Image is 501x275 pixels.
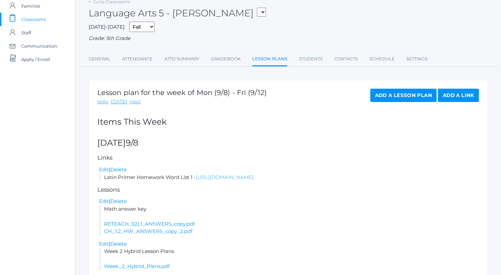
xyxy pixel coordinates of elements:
[89,8,266,18] h2: Language Arts 5 - [PERSON_NAME]
[99,174,479,181] li: Latin Primer Homework Word List 1 -
[252,52,287,67] a: Lesson Plans
[111,98,127,106] a: [DATE]
[99,205,479,235] li: Math answer key
[126,138,138,148] span: 9/8
[334,52,358,66] a: Contacts
[89,52,110,66] a: General
[122,52,153,66] a: Attendance
[196,174,254,180] a: [URL][DOMAIN_NAME]
[97,98,108,106] a: prev
[99,241,109,247] a: Edit
[21,26,31,39] span: Staff
[21,53,50,66] span: Apply / Enroll
[211,52,241,66] a: Gradebook
[370,89,437,102] a: Add a Lesson Plan
[21,13,46,26] span: Classrooms
[299,52,323,66] a: Students
[438,89,479,102] a: Add a Link
[104,228,192,234] a: CH._1.2_HW_ANSWERS_copy_2.pdf
[21,39,57,53] span: Communication
[110,198,127,204] a: Delete
[97,138,479,148] h2: [DATE]
[99,166,479,174] div: |
[99,248,479,270] li: Week 2 Hybrid Lesson Plans
[104,221,195,227] a: RETEACH_1(2).1_ANSWERS_copy.pdf
[99,240,479,248] div: |
[97,117,479,127] h2: Items This Week
[97,89,267,96] h1: Lesson plan for the week of Mon (9/8) - Fri (9/12)
[97,155,479,161] h5: Links
[99,198,109,204] a: Edit
[99,198,479,205] div: |
[89,24,125,30] span: [DATE]-[DATE]
[97,187,479,193] h5: Lessons
[104,263,170,269] a: Week_2_Hybrid_Plans.pdf
[130,98,141,106] a: next
[110,166,127,173] a: Delete
[164,52,199,66] a: Attd Summary
[370,52,395,66] a: Schedule
[89,35,488,42] div: Grade: 5th Grade
[406,52,428,66] a: Settings
[110,241,127,247] a: Delete
[99,166,109,173] a: Edit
